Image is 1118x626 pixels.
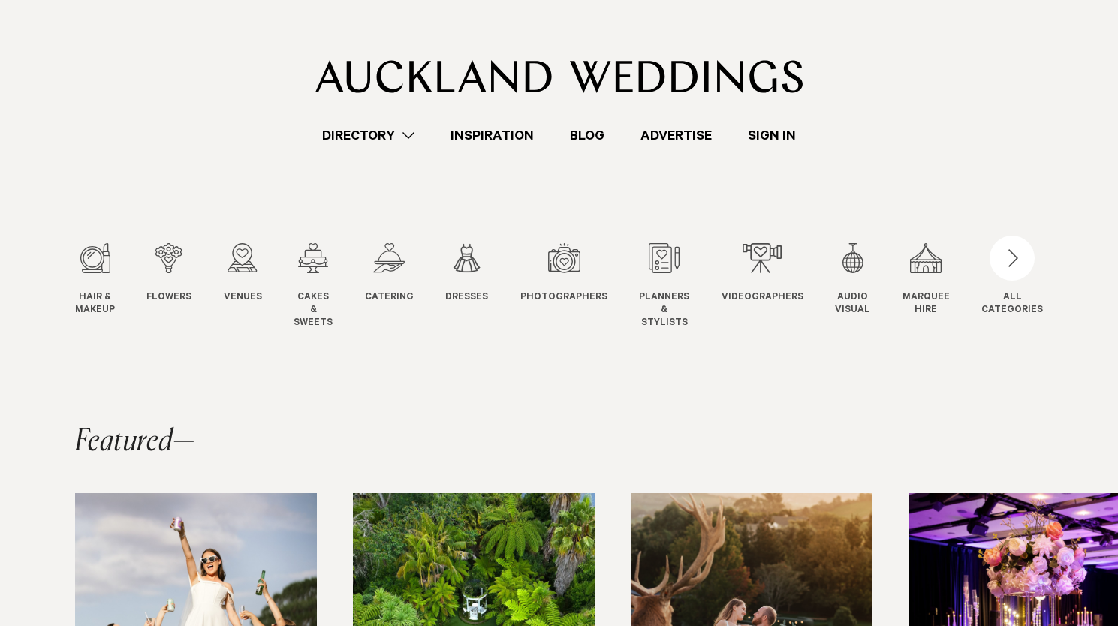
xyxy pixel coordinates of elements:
[365,292,414,305] span: Catering
[903,292,950,318] span: Marquee Hire
[75,427,195,457] h2: Featured
[520,243,607,305] a: Photographers
[520,243,637,330] swiper-slide: 7 / 12
[294,243,363,330] swiper-slide: 4 / 12
[730,125,814,146] a: Sign In
[315,60,803,93] img: Auckland Weddings Logo
[445,292,488,305] span: Dresses
[981,292,1043,318] div: ALL CATEGORIES
[445,243,488,305] a: Dresses
[722,243,803,305] a: Videographers
[981,243,1043,314] button: ALLCATEGORIES
[722,243,833,330] swiper-slide: 9 / 12
[304,125,432,146] a: Directory
[639,243,689,330] a: Planners & Stylists
[294,243,333,330] a: Cakes & Sweets
[622,125,730,146] a: Advertise
[835,292,870,318] span: Audio Visual
[146,243,191,305] a: Flowers
[552,125,622,146] a: Blog
[835,243,900,330] swiper-slide: 10 / 12
[146,292,191,305] span: Flowers
[639,243,719,330] swiper-slide: 8 / 12
[903,243,980,330] swiper-slide: 11 / 12
[520,292,607,305] span: Photographers
[75,243,145,330] swiper-slide: 1 / 12
[294,292,333,330] span: Cakes & Sweets
[639,292,689,330] span: Planners & Stylists
[365,243,444,330] swiper-slide: 5 / 12
[722,292,803,305] span: Videographers
[224,243,262,305] a: Venues
[445,243,518,330] swiper-slide: 6 / 12
[432,125,552,146] a: Inspiration
[224,292,262,305] span: Venues
[75,292,115,318] span: Hair & Makeup
[75,243,115,318] a: Hair & Makeup
[835,243,870,318] a: Audio Visual
[903,243,950,318] a: Marquee Hire
[365,243,414,305] a: Catering
[146,243,221,330] swiper-slide: 2 / 12
[224,243,292,330] swiper-slide: 3 / 12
